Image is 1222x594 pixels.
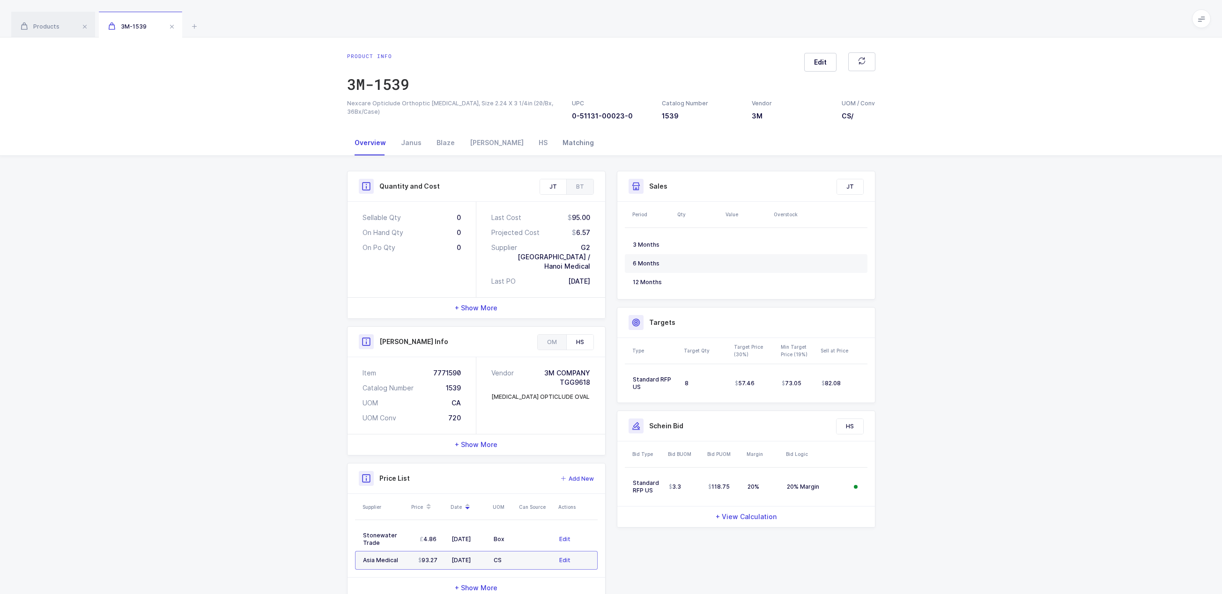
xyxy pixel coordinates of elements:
div: UOM [493,503,513,511]
div: UOM [363,398,378,408]
div: HS [531,130,555,155]
span: Add New [569,474,594,484]
h3: 0-51131-00023-0 [572,111,651,121]
div: UOM Conv [363,413,396,423]
div: HS [566,335,593,350]
span: Products [21,23,59,30]
h3: CS [842,111,875,121]
div: + Show More [348,434,605,455]
span: + View Calculation [716,512,777,521]
h3: [PERSON_NAME] Info [379,337,448,346]
div: Janus [393,130,429,155]
span: 93.27 [418,557,437,564]
div: 3M COMPANY TGG9618 [518,368,590,387]
div: Period [632,211,672,218]
div: Bid BUOM [668,450,702,458]
div: Bid Logic [786,450,846,458]
button: Edit [804,53,837,72]
span: 8 [685,380,689,387]
span: 73.05 [782,380,801,387]
h3: Sales [649,182,667,191]
div: JT [837,179,863,194]
div: 6 Months [633,260,671,267]
span: Standard RFP US [633,376,671,390]
div: Value [726,211,768,218]
span: 4.86 [420,535,437,543]
span: 3.3 [669,483,681,491]
div: [DATE] [452,535,486,543]
div: [PERSON_NAME] [462,130,531,155]
div: On Hand Qty [363,228,403,237]
h3: Targets [649,318,675,327]
div: BT [566,179,593,194]
div: [MEDICAL_DATA] OPTICLUDE OVAL [491,393,590,401]
div: Stonewater Trade [363,532,405,547]
div: 3 Months [633,241,671,249]
div: Last Cost [491,213,521,222]
div: Margin [747,450,780,458]
span: 82.08 [822,380,841,387]
button: Add New [561,474,594,484]
span: Edit [814,58,827,67]
div: HS [837,419,863,434]
div: JT [540,179,566,194]
div: Bid Type [632,450,662,458]
div: Actions [558,503,595,511]
div: Vendor [491,368,518,387]
div: Vendor [752,99,830,108]
div: UPC [572,99,651,108]
button: Edit [559,556,570,565]
div: Price [411,499,445,515]
span: 118.75 [708,483,730,491]
div: [DATE] [568,277,590,286]
div: On Po Qty [363,243,395,252]
div: Qty [677,211,720,218]
h3: Price List [379,474,410,483]
div: [DATE] [452,557,486,564]
div: UOM / Conv [842,99,875,108]
div: CA [452,398,461,408]
div: 0 [457,213,461,222]
div: Blaze [429,130,462,155]
h3: Quantity and Cost [379,182,440,191]
span: 20% [748,483,759,490]
div: 6.57 [572,228,590,237]
div: 12 Months [633,279,671,286]
div: 720 [448,413,461,423]
div: Supplier [491,243,517,271]
div: Asia Medical [363,557,405,564]
div: 0 [457,228,461,237]
div: + View Calculation [617,506,875,527]
div: Type [632,347,678,354]
div: 20% Margin [787,483,845,491]
div: 0 [457,243,461,252]
span: + Show More [455,440,497,449]
div: Can Source [519,503,553,511]
button: Edit [559,535,570,544]
span: + Show More [455,583,497,593]
div: Min Target Price (19%) [781,343,815,358]
h3: Schein Bid [649,421,683,431]
div: Last PO [491,277,516,286]
span: 57.46 [735,380,755,387]
div: Product info [347,52,409,60]
div: Supplier [363,503,406,511]
div: OM [538,335,566,350]
div: Target Price (30%) [734,343,775,358]
div: Sell at Price [821,347,865,354]
div: Standard RFP US [633,479,661,494]
div: Nexcare Opticlude Orthoptic [MEDICAL_DATA], Size 2.24 X 3 1/4in (20/Bx, 36Bx/Case) [347,99,561,116]
span: 3M-1539 [108,23,147,30]
div: Date [451,499,487,515]
div: 95.00 [568,213,590,222]
div: CS [494,557,512,564]
div: + Show More [348,298,605,318]
div: Bid PUOM [707,450,741,458]
div: Projected Cost [491,228,540,237]
div: G2 [GEOGRAPHIC_DATA] / Hanoi Medical [517,243,590,271]
div: Box [494,535,512,543]
div: Matching [555,130,601,155]
div: Overview [347,130,393,155]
